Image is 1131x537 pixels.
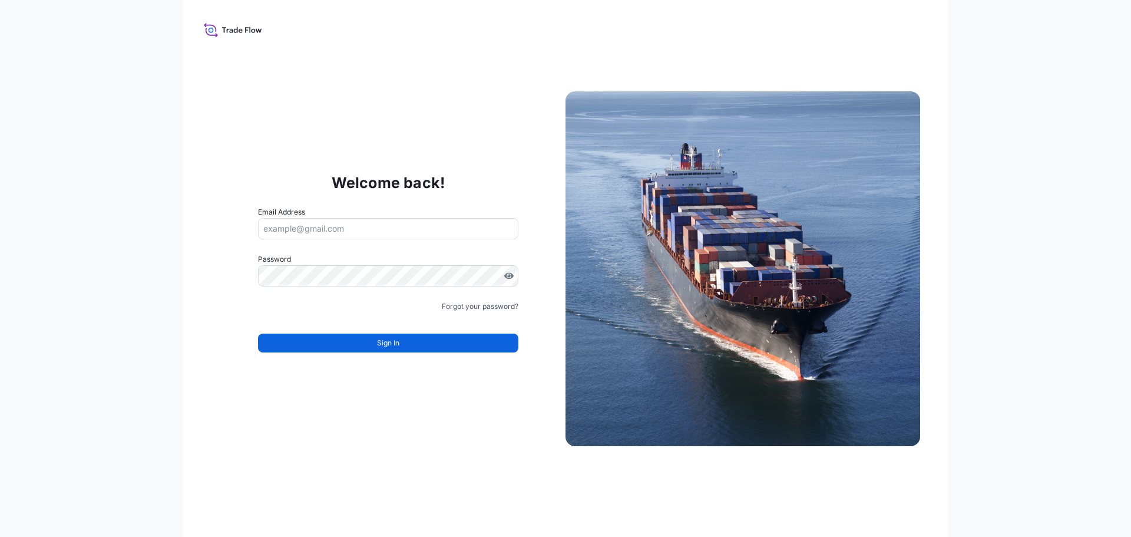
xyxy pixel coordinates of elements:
[332,173,445,192] p: Welcome back!
[258,206,305,218] label: Email Address
[442,301,518,312] a: Forgot your password?
[258,253,518,265] label: Password
[258,218,518,239] input: example@gmail.com
[258,334,518,352] button: Sign In
[504,271,514,281] button: Show password
[565,91,920,446] img: Ship illustration
[377,337,399,349] span: Sign In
